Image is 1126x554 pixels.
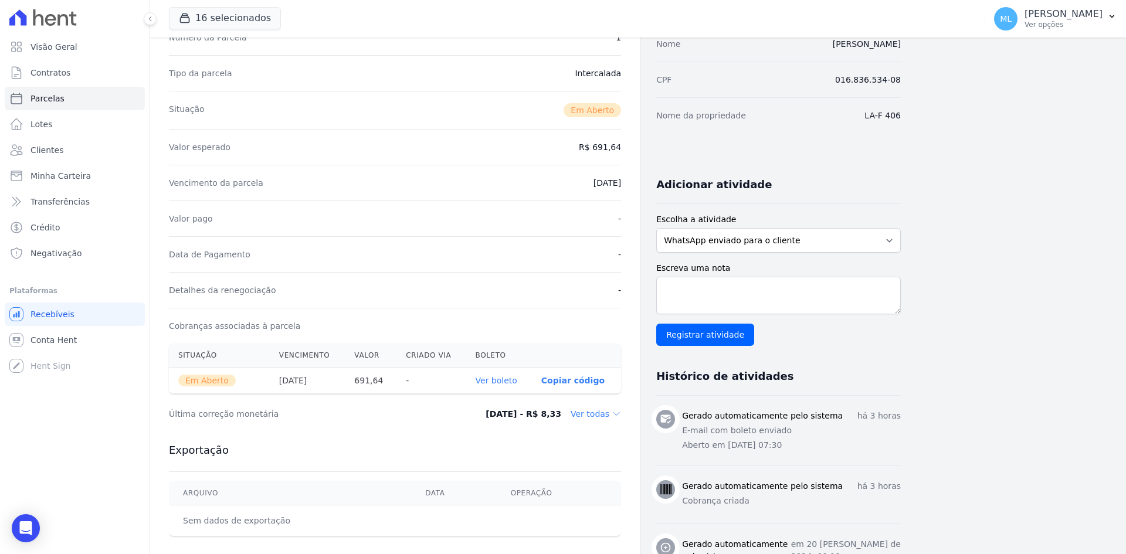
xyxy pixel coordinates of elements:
label: Escreva uma nota [656,262,901,274]
label: Escolha a atividade [656,213,901,226]
th: Operação [497,481,621,505]
dt: Vencimento da parcela [169,177,263,189]
p: Cobrança criada [682,495,901,507]
a: Clientes [5,138,145,162]
p: há 3 horas [857,480,901,492]
span: Conta Hent [30,334,77,346]
dd: LA-F 406 [864,110,901,121]
dd: R$ 691,64 [579,141,621,153]
th: Valor [345,344,396,368]
td: Sem dados de exportação [169,505,411,536]
a: Parcelas [5,87,145,110]
dd: - [618,213,621,225]
div: Plataformas [9,284,140,298]
a: Transferências [5,190,145,213]
p: Ver opções [1025,20,1103,29]
dt: Data de Pagamento [169,249,250,260]
span: Lotes [30,118,53,130]
th: Arquivo [169,481,411,505]
span: Visão Geral [30,41,77,53]
th: Situação [169,344,270,368]
a: Recebíveis [5,303,145,326]
span: Transferências [30,196,90,208]
a: Visão Geral [5,35,145,59]
dd: - [618,249,621,260]
dt: Cobranças associadas à parcela [169,320,300,332]
a: Negativação [5,242,145,265]
span: Em Aberto [564,103,621,117]
h3: Histórico de atividades [656,369,793,383]
dt: Valor esperado [169,141,230,153]
dd: Ver todas [571,408,621,420]
span: Clientes [30,144,63,156]
dt: Valor pago [169,213,213,225]
span: Parcelas [30,93,65,104]
h3: Exportação [169,443,621,457]
dt: Última correção monetária [169,408,436,420]
dt: CPF [656,74,671,86]
dd: 016.836.534-08 [835,74,901,86]
a: Minha Carteira [5,164,145,188]
dt: Nome [656,38,680,50]
span: Minha Carteira [30,170,91,182]
dt: Nome da propriedade [656,110,746,121]
a: Conta Hent [5,328,145,352]
th: Vencimento [270,344,345,368]
dd: - [618,284,621,296]
dt: Detalhes da renegociação [169,284,276,296]
th: Data [411,481,496,505]
span: Em Aberto [178,375,236,386]
dt: Tipo da parcela [169,67,232,79]
span: Recebíveis [30,308,74,320]
button: ML [PERSON_NAME] Ver opções [985,2,1126,35]
h3: Gerado automaticamente pelo sistema [682,480,843,492]
th: - [396,368,466,394]
a: Crédito [5,216,145,239]
span: ML [1000,15,1012,23]
h3: Gerado automaticamente pelo sistema [682,410,843,422]
th: Boleto [466,344,532,368]
a: Ver boleto [476,376,517,385]
p: há 3 horas [857,410,901,422]
h3: Adicionar atividade [656,178,772,192]
dd: [DATE] - R$ 8,33 [486,408,561,420]
a: Contratos [5,61,145,84]
div: Open Intercom Messenger [12,514,40,542]
p: Aberto em [DATE] 07:30 [682,439,901,451]
th: [DATE] [270,368,345,394]
button: 16 selecionados [169,7,281,29]
th: Criado via [396,344,466,368]
dd: [DATE] [593,177,621,189]
dd: Intercalada [575,67,621,79]
p: E-mail com boleto enviado [682,424,901,437]
span: Crédito [30,222,60,233]
p: [PERSON_NAME] [1025,8,1103,20]
a: Lotes [5,113,145,136]
a: [PERSON_NAME] [833,39,901,49]
input: Registrar atividade [656,324,754,346]
th: 691,64 [345,368,396,394]
dt: Situação [169,103,205,117]
button: Copiar código [541,376,605,385]
span: Contratos [30,67,70,79]
span: Negativação [30,247,82,259]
